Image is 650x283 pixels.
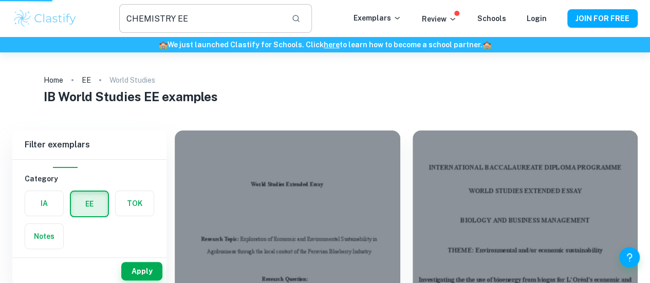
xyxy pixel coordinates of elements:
a: Home [44,73,63,87]
img: Clastify logo [12,8,78,29]
button: IA [25,191,63,216]
h1: IB World Studies EE examples [44,87,606,106]
h6: We just launched Clastify for Schools. Click to learn how to become a school partner. [2,39,648,50]
a: Login [527,14,547,23]
button: Notes [25,224,63,249]
h6: Category [25,173,154,184]
span: 🏫 [159,41,168,49]
span: 🏫 [482,41,491,49]
a: here [324,41,340,49]
p: Review [422,13,457,25]
button: Help and Feedback [619,247,640,268]
button: EE [71,192,108,216]
a: EE [82,73,91,87]
button: Apply [121,262,162,280]
h6: Filter exemplars [12,130,166,159]
p: Exemplars [354,12,401,24]
a: Schools [477,14,506,23]
input: Search for any exemplars... [119,4,284,33]
button: JOIN FOR FREE [567,9,638,28]
button: TOK [116,191,154,216]
p: World Studies [109,74,155,86]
